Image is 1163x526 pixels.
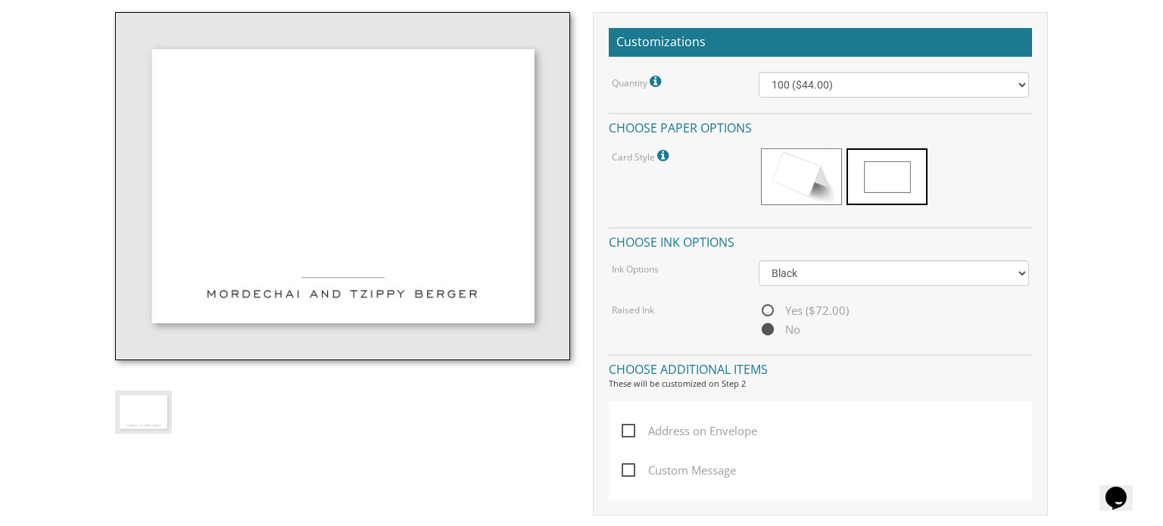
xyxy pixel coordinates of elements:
[609,28,1032,57] h2: Customizations
[622,422,757,440] span: Address on Envelope
[115,12,570,360] img: style-2-single.jpg
[115,391,172,434] img: style-2-single.jpg
[609,378,1032,390] div: These will be customized on Step 2
[609,227,1032,254] h4: Choose ink options
[609,113,1032,139] h4: Choose paper options
[759,320,800,339] span: No
[622,461,736,480] span: Custom Message
[612,72,665,92] label: Quantity
[612,263,659,275] label: Ink Options
[612,146,672,166] label: Card Style
[612,303,654,316] label: Raised Ink
[1099,465,1148,511] iframe: chat widget
[759,301,849,320] span: Yes ($72.00)
[609,354,1032,381] h4: Choose additional items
